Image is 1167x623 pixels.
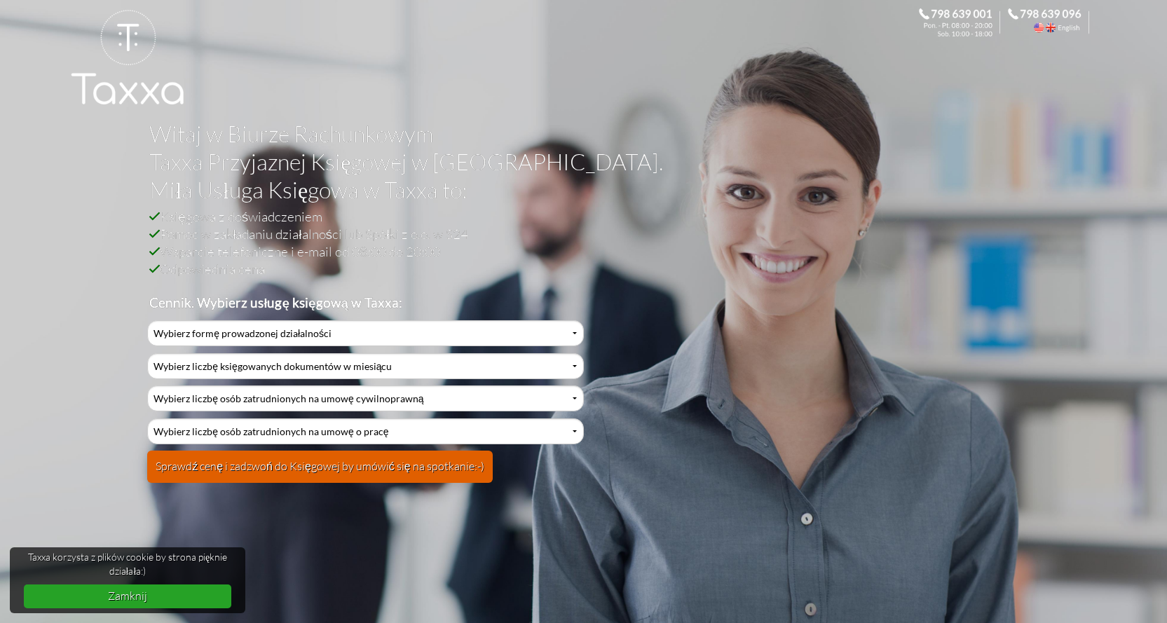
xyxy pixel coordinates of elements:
[149,120,1004,207] h1: Witaj w Biurze Rachunkowym Taxxa Przyjaznej Księgowej w [GEOGRAPHIC_DATA]. Miła Usługa Księgowa w...
[149,294,402,310] b: Cennik. Wybierz usługę księgową w Taxxa:
[149,207,1004,311] h2: Księgowa z doświadczeniem Pomoc w zakładaniu działalności lub Spółki z o.o. w S24 Wsparcie telefo...
[147,451,493,483] button: Sprawdź cenę i zadzwoń do Księgowej by umówić się na spotkanie:-)
[919,8,1008,36] div: Zadzwoń do Księgowej. 798 639 001
[10,547,245,613] div: cookieconsent
[24,584,232,608] a: dismiss cookie message
[24,550,232,577] span: Taxxa korzysta z plików cookie by strona pięknie działała:)
[147,320,583,492] div: Cennik Usług Księgowych Przyjaznej Księgowej w Biurze Rachunkowym Taxxa
[1008,8,1097,36] div: Call the Accountant. 798 639 096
